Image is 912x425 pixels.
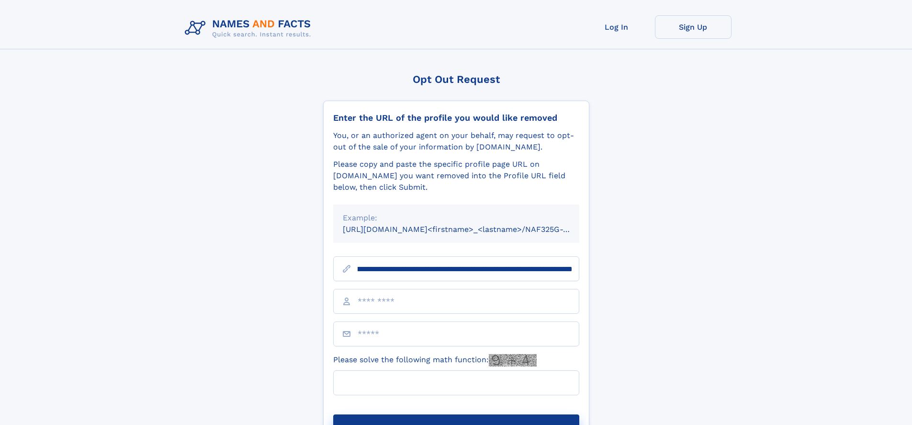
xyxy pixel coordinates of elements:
[578,15,655,39] a: Log In
[333,354,537,367] label: Please solve the following math function:
[181,15,319,41] img: Logo Names and Facts
[323,73,589,85] div: Opt Out Request
[343,212,570,224] div: Example:
[655,15,732,39] a: Sign Up
[343,225,597,234] small: [URL][DOMAIN_NAME]<firstname>_<lastname>/NAF325G-xxxxxxxx
[333,113,579,123] div: Enter the URL of the profile you would like removed
[333,159,579,193] div: Please copy and paste the specific profile page URL on [DOMAIN_NAME] you want removed into the Pr...
[333,130,579,153] div: You, or an authorized agent on your behalf, may request to opt-out of the sale of your informatio...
